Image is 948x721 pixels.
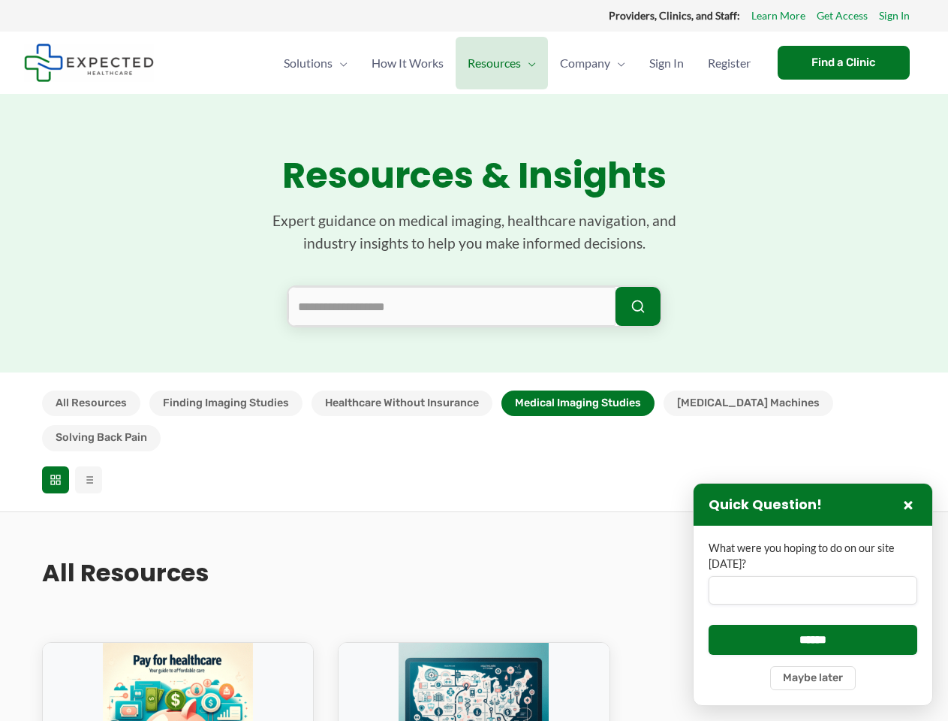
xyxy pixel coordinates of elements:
[899,496,917,514] button: Close
[637,37,696,89] a: Sign In
[708,37,751,89] span: Register
[664,391,833,416] button: [MEDICAL_DATA] Machines
[42,391,140,416] button: All Resources
[709,496,822,514] h3: Quick Question!
[770,666,856,690] button: Maybe later
[751,6,805,26] a: Learn More
[560,37,610,89] span: Company
[649,37,684,89] span: Sign In
[272,37,763,89] nav: Primary Site Navigation
[501,391,655,416] button: Medical Imaging Studies
[456,37,548,89] a: ResourcesMenu Toggle
[817,6,868,26] a: Get Access
[149,391,302,416] button: Finding Imaging Studies
[333,37,348,89] span: Menu Toggle
[778,46,910,80] a: Find a Clinic
[311,391,492,416] button: Healthcare Without Insurance
[42,154,907,198] h1: Resources & Insights
[609,9,740,22] strong: Providers, Clinics, and Staff:
[42,557,209,589] h2: All Resources
[360,37,456,89] a: How It Works
[42,425,161,451] button: Solving Back Pain
[709,541,917,572] label: What were you hoping to do on our site [DATE]?
[696,37,763,89] a: Register
[24,44,154,82] img: Expected Healthcare Logo - side, dark font, small
[272,37,360,89] a: SolutionsMenu Toggle
[468,37,521,89] span: Resources
[284,37,333,89] span: Solutions
[249,210,700,255] p: Expert guidance on medical imaging, healthcare navigation, and industry insights to help you make...
[610,37,625,89] span: Menu Toggle
[372,37,444,89] span: How It Works
[521,37,536,89] span: Menu Toggle
[879,6,910,26] a: Sign In
[548,37,637,89] a: CompanyMenu Toggle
